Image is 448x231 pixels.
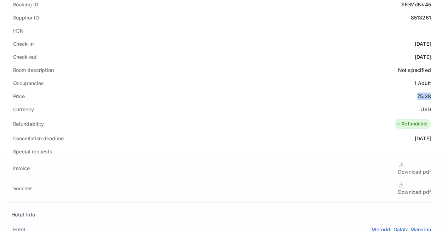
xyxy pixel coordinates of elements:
div: Voucher [13,185,32,192]
div: [DATE] [415,40,431,47]
div: 75.28 [417,92,431,100]
div: Download pdf [398,168,431,175]
div: Booking ID [13,1,38,8]
div: Price [13,92,25,100]
div: Check-in [13,40,34,47]
div: [DATE] [415,135,431,142]
div: SFeMdNv45 [401,1,431,8]
div: 1 Adult [414,79,431,87]
div: Occupancies [13,79,44,87]
div: HCN [13,27,24,34]
div: Check out [13,53,36,61]
div: Hotel Info [11,211,36,218]
div: Supplier ID [13,14,39,21]
div: 8513261 [410,14,431,21]
div: Invoice [13,164,30,172]
div: [DATE] [415,53,431,61]
div: Not specified [398,66,431,74]
div: Currency [13,106,34,113]
div: Cancellation deadline [13,135,64,142]
div: Room description [13,66,54,74]
div: Refundable [396,120,427,128]
div: Download pdf [398,188,431,196]
div: Special requests [13,148,52,155]
div: Refundability [13,120,44,128]
div: USD [420,106,431,113]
